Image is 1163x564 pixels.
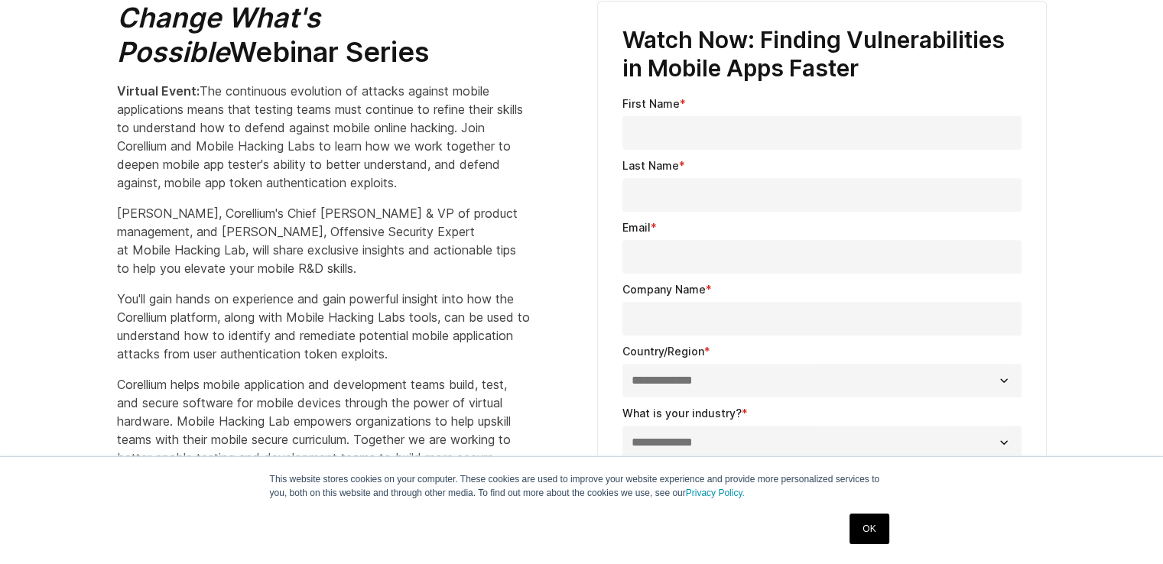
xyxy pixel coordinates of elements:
span: Last Name [622,159,679,172]
a: OK [850,514,888,544]
span: First Name [622,97,680,110]
span: The continuous evolution of attacks against mobile applications means that testing teams must con... [117,83,523,190]
span: [PERSON_NAME], Corellium's Chief [PERSON_NAME] & VP of product management, and [PERSON_NAME], Off... [117,206,518,276]
span: Email [622,221,651,234]
strong: Virtual Event: [117,83,200,99]
p: This website stores cookies on your computer. These cookies are used to improve your website expe... [270,472,894,500]
a: Privacy Policy. [686,488,745,498]
span: Corellium helps mobile application and development teams build, test, and secure software for mob... [117,377,511,520]
h2: Webinar Series [117,1,530,70]
em: Change What's Possible [117,1,320,69]
h3: Watch Now: Finding Vulnerabilities in Mobile Apps Faster [622,26,1022,83]
span: What is your industry? [622,407,742,420]
span: Company Name [622,283,706,296]
span: Country/Region [622,345,704,358]
p: You'll gain hands on experience and gain powerful insight into how the Corellium platform, along ... [117,290,530,363]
